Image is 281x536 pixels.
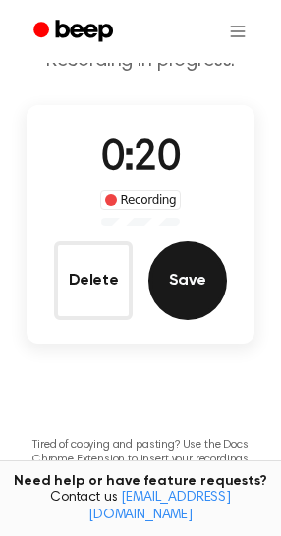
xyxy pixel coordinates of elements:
span: Contact us [12,490,269,524]
div: Recording [100,190,182,210]
p: Tired of copying and pasting? Use the Docs Chrome Extension to insert your recordings without cop... [16,438,265,482]
button: Delete Audio Record [54,241,133,320]
a: Beep [20,13,131,51]
a: [EMAIL_ADDRESS][DOMAIN_NAME] [88,491,231,522]
span: 0:20 [101,138,180,180]
button: Save Audio Record [148,241,227,320]
button: Open menu [214,8,261,55]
